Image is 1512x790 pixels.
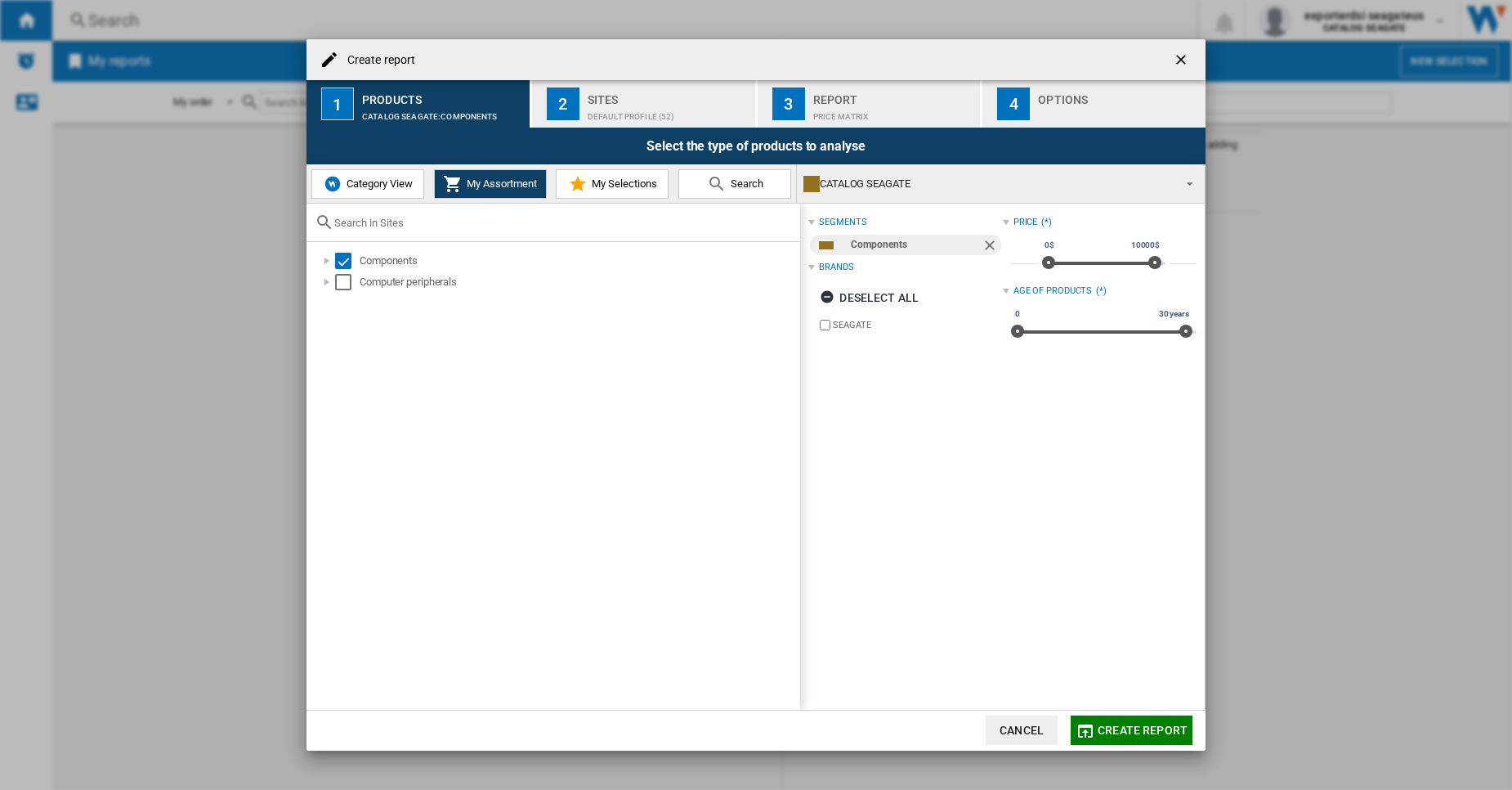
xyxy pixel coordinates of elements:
[588,177,657,190] span: My Selections
[547,88,579,120] div: 2
[362,87,523,104] div: Products
[334,217,792,229] input: Search in Sites
[772,88,805,120] div: 3
[1013,216,1038,229] div: Price
[813,104,974,121] div: Price Matrix
[758,80,982,128] button: 3 Report Price Matrix
[311,169,424,199] button: Category View
[1129,239,1162,252] span: 10000$
[321,88,354,120] div: 1
[362,104,523,121] div: CATALOG SEAGATE:Components
[820,283,919,312] div: Deselect all
[1013,307,1022,321] span: 0
[813,87,974,104] div: Report
[342,177,413,190] span: Category View
[335,274,360,290] md-checkbox: Select
[986,716,1058,745] button: Cancel
[1156,307,1192,321] span: 30 years
[833,319,1002,331] label: SEAGATE
[360,274,798,290] div: Computer peripherals
[556,169,669,199] button: My Selections
[1071,716,1192,745] button: Create report
[434,169,547,199] button: My Assortment
[306,80,531,128] button: 1 Products CATALOG SEAGATE:Components
[997,88,1030,120] div: 4
[803,173,1172,195] div: CATALOG SEAGATE
[335,253,360,269] md-checkbox: Select
[819,261,853,274] div: Brands
[820,320,830,330] input: brand.name
[1166,43,1199,76] button: getI18NText('BUTTONS.CLOSE_DIALOG')
[1098,724,1188,737] span: Create report
[588,87,749,104] div: Sites
[323,174,342,194] img: wiser-icon-blue.png
[727,177,763,190] span: Search
[1042,239,1057,252] span: 0$
[306,128,1206,164] div: Select the type of products to analyse
[588,104,749,121] div: Default profile (52)
[360,253,798,269] div: Components
[819,216,866,229] div: segments
[982,237,1001,257] ng-md-icon: Remove
[1013,285,1093,298] div: Age of products
[532,80,757,128] button: 2 Sites Default profile (52)
[1038,87,1199,104] div: Options
[815,283,924,312] button: Deselect all
[851,235,981,255] div: Components
[678,169,791,199] button: Search
[982,80,1206,128] button: 4 Options
[463,177,537,190] span: My Assortment
[339,52,415,69] h4: Create report
[1173,52,1192,71] ng-md-icon: getI18NText('BUTTONS.CLOSE_DIALOG')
